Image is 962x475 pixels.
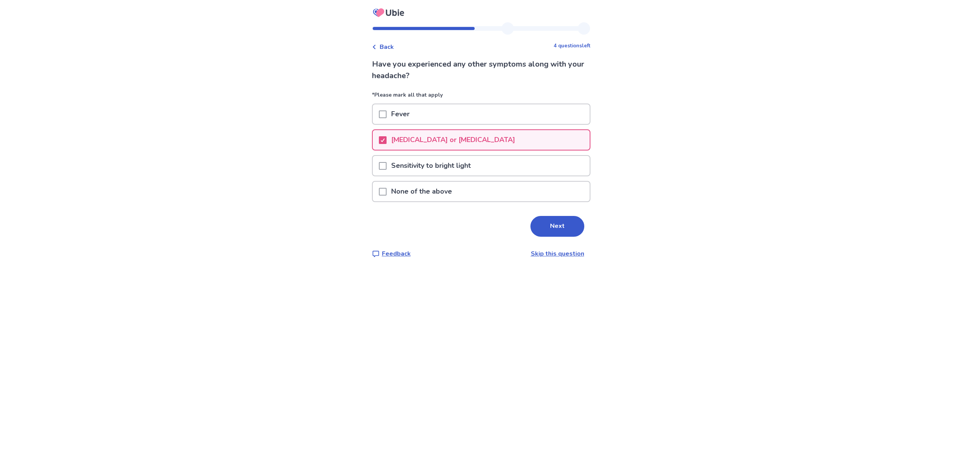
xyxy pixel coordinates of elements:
p: [MEDICAL_DATA] or [MEDICAL_DATA] [387,130,520,150]
p: Feedback [382,249,411,258]
p: Fever [387,104,414,124]
a: Feedback [372,249,411,258]
a: Skip this question [531,249,584,258]
p: None of the above [387,182,457,201]
p: 4 questions left [554,42,590,50]
span: Back [380,42,394,52]
button: Next [530,216,584,237]
p: Have you experienced any other symptoms along with your headache? [372,59,590,82]
p: *Please mark all that apply [372,91,590,104]
p: Sensitivity to bright light [387,156,475,176]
